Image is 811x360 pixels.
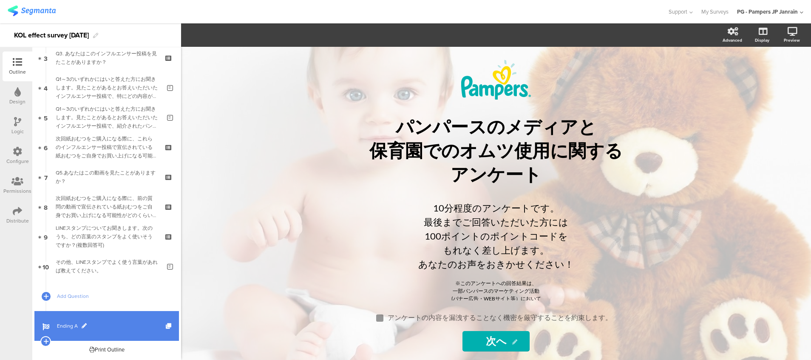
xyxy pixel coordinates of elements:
[34,311,179,341] a: Ending A
[56,75,161,100] div: Q1～3のいずれかにはいと答えた方にお聞きします。見たことがあるとお答えいただいたインフルエンサー投稿で、特にどの内容が印象に残りましたか？
[6,157,29,165] div: Configure
[44,202,48,211] span: 8
[56,49,157,66] div: Q3. あなたはこのインフルエンサー投稿を見たことがありますか？
[462,331,530,351] input: Start
[347,280,645,287] p: ※このアンケートへの回答結果は、
[56,194,157,220] div: 次回紙おむつをご購入になる際に、前の質問の動画で宣伝されている紙おむつをご自身でお買い上げになる可能性がどのくらいあるかをお答えください。
[57,292,166,300] span: Add Question
[34,43,179,73] a: 3 Q3. あなたはこのインフルエンサー投稿を見たことがありますか？
[347,215,645,229] p: 最後までご回答いただいた方には
[44,53,48,63] span: 3
[44,172,48,182] span: 7
[34,132,179,162] a: 6 次回紙おむつをご購入になる際に、これらのインフルエンサー投稿で宣伝されている紙おむつをご自身でお買い上げになる可能性がどのくらいあるかをお答えください。
[784,37,800,43] div: Preview
[723,37,742,43] div: Advanced
[339,163,653,187] p: アンケート
[89,346,125,354] div: Print Outline
[669,8,687,16] span: Support
[166,323,173,329] i: Duplicate
[56,258,161,275] div: その他、LINEスタンプでよく使う言葉があれば教えてください。
[9,68,26,76] div: Outline
[737,8,798,16] div: PG - Pampers JP Janrain
[9,98,26,106] div: Design
[3,187,31,195] div: Permissions
[347,287,645,295] p: 一部パンパースのマーケティング活動
[347,229,645,243] p: 100ポイントのポイントコードを
[6,217,29,225] div: Distribute
[56,224,157,249] div: LINEスタンプについてお聞きします。次のうち、どの言葉のスタンプをよく使いそうですか？(複数回答可)
[56,105,161,130] div: Q1～3のいずれかにはいと答えた方にお聞きします。見たことがあるとお答えいただいたインフルエンサー投稿で、紹介されたパンパース製品の便益や魅力について、どう感じられましたか？
[44,143,48,152] span: 6
[34,192,179,222] a: 8 次回紙おむつをご購入になる際に、前の質問の動画で宣伝されている紙おむつをご自身でお買い上げになる可能性がどのくらいあるかをお答えください。
[34,251,179,281] a: 10 その他、LINEスタンプでよく使う言葉があれば教えてください。
[388,313,612,323] p: アンケートの内容を漏洩することなく機密を厳守することを約束します。
[14,29,89,42] div: KOL effect survey [DATE]
[11,128,24,135] div: Logic
[34,103,179,132] a: 5 Q1～3のいずれかにはいと答えた方にお聞きします。見たことがあるとお答えいただいたインフルエンサー投稿で、紹介されたパンパース製品の便益や魅力について、どう感じられましたか？
[347,295,645,303] p: (バナー広告・WEBサイト等）において
[34,222,179,251] a: 9 LINEスタンプについてお聞きします。次のうち、どの言葉のスタンプをよく使いそうですか？(複数回答可)
[44,83,48,92] span: 4
[57,322,166,330] span: Ending A
[347,243,645,257] p: もれなく差し上げます。
[339,139,653,163] p: 保育園でのオムツ使用に関する
[44,232,48,241] span: 9
[34,162,179,192] a: 7 Q5.あなたはこの動画を見たことがありますか？
[43,262,49,271] span: 10
[339,115,653,139] p: パンパースのメディアと
[347,257,645,271] p: あなたのお声をおきかせください！
[755,37,769,43] div: Display
[347,201,645,215] p: 10分程度のアンケートです。
[8,6,56,16] img: segmanta logo
[34,73,179,103] a: 4 Q1～3のいずれかにはいと答えた方にお聞きします。見たことがあるとお答えいただいたインフルエンサー投稿で、特にどの内容が印象に残りましたか？
[56,134,157,160] div: 次回紙おむつをご購入になる際に、これらのインフルエンサー投稿で宣伝されている紙おむつをご自身でお買い上げになる可能性がどのくらいあるかをお答えください。
[56,169,157,186] div: Q5.あなたはこの動画を見たことがありますか？
[44,113,48,122] span: 5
